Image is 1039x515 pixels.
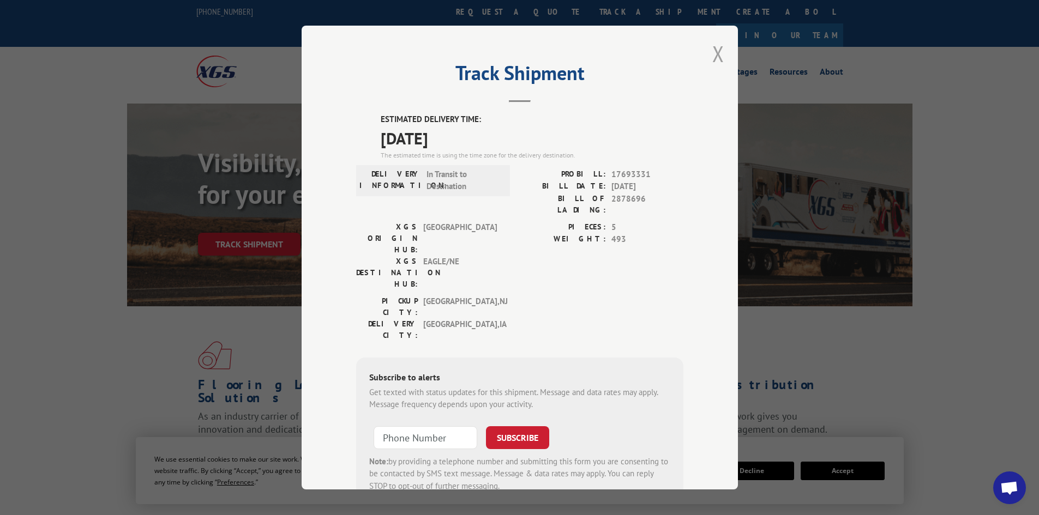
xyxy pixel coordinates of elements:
[611,233,683,246] span: 493
[423,256,497,290] span: EAGLE/NE
[611,168,683,181] span: 17693331
[520,193,606,216] label: BILL OF LADING:
[520,168,606,181] label: PROBILL:
[611,180,683,193] span: [DATE]
[356,221,418,256] label: XGS ORIGIN HUB:
[369,456,388,466] strong: Note:
[423,295,497,318] span: [GEOGRAPHIC_DATA] , NJ
[520,221,606,234] label: PIECES:
[356,295,418,318] label: PICKUP CITY:
[381,113,683,126] label: ESTIMATED DELIVERY TIME:
[369,371,670,386] div: Subscribe to alerts
[427,168,500,193] span: In Transit to Destination
[381,150,683,160] div: The estimated time is using the time zone for the delivery destination.
[520,180,606,193] label: BILL DATE:
[356,256,418,290] label: XGS DESTINATION HUB:
[712,39,724,68] button: Close modal
[369,456,670,493] div: by providing a telephone number and submitting this form you are consenting to be contacted by SM...
[359,168,421,193] label: DELIVERY INFORMATION:
[486,426,549,449] button: SUBSCRIBE
[381,126,683,150] span: [DATE]
[611,193,683,216] span: 2878696
[356,318,418,341] label: DELIVERY CITY:
[611,221,683,234] span: 5
[369,386,670,411] div: Get texted with status updates for this shipment. Message and data rates may apply. Message frequ...
[520,233,606,246] label: WEIGHT:
[993,471,1026,504] div: Open chat
[423,318,497,341] span: [GEOGRAPHIC_DATA] , IA
[423,221,497,256] span: [GEOGRAPHIC_DATA]
[374,426,477,449] input: Phone Number
[356,65,683,86] h2: Track Shipment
